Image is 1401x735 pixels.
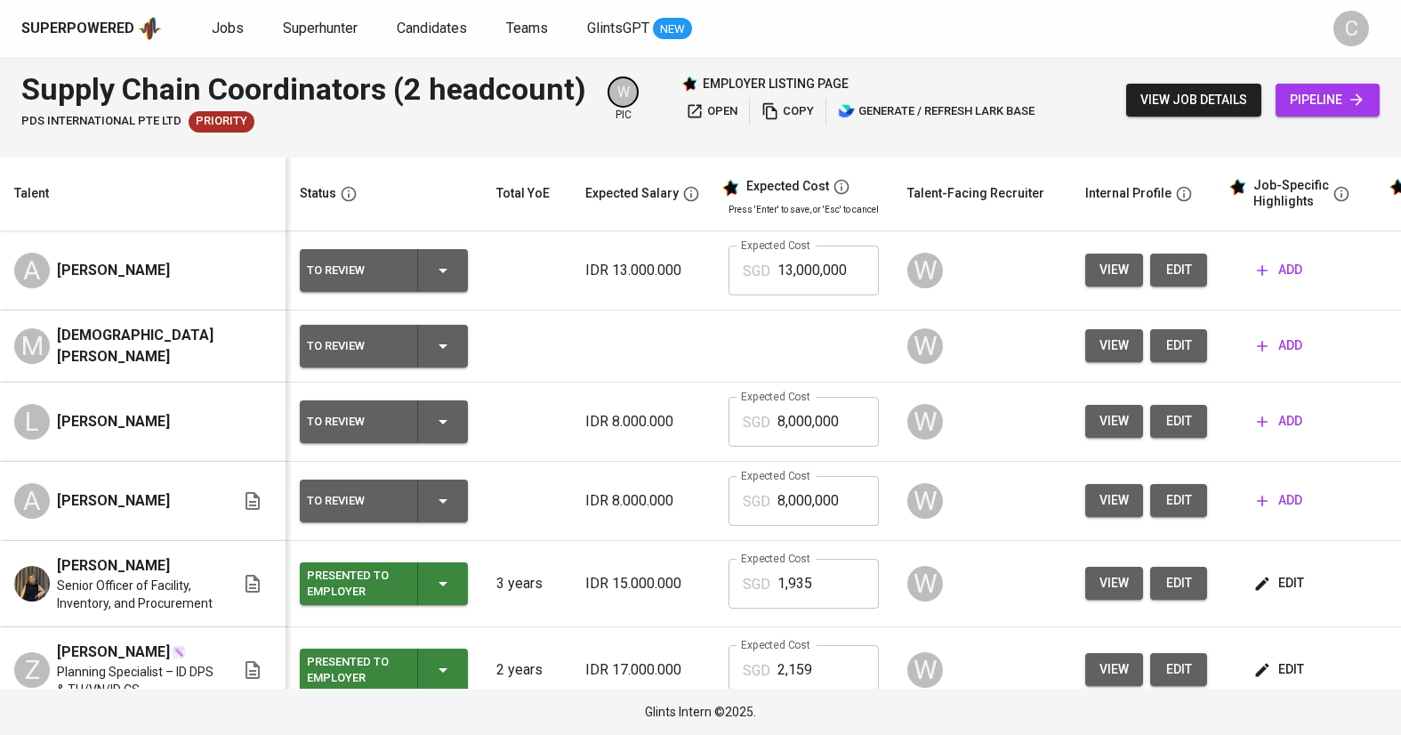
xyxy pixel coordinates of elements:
button: To Review [300,249,468,292]
div: Supply Chain Coordinators (2 headcount) [21,68,586,111]
button: edit [1150,405,1207,438]
button: view [1085,653,1143,686]
p: IDR 13.000.000 [585,260,700,281]
span: edit [1164,489,1193,512]
span: view [1099,410,1129,432]
img: glints_star.svg [1228,178,1246,196]
p: SGD [743,660,770,682]
div: M [14,328,50,364]
p: 3 years [496,573,557,594]
span: edit [1164,572,1193,594]
span: PDS International Pte Ltd [21,113,181,130]
div: A [14,483,50,519]
button: view [1085,329,1143,362]
button: edit [1150,329,1207,362]
span: view [1099,572,1129,594]
span: [PERSON_NAME] [57,490,170,512]
span: view [1099,335,1129,357]
span: [PERSON_NAME] [57,642,170,663]
span: generate / refresh lark base [838,101,1035,122]
span: copy [761,101,814,122]
div: Z [14,652,50,688]
span: GlintsGPT [587,20,649,36]
div: W [907,566,943,602]
span: add [1257,489,1302,512]
button: add [1250,405,1309,438]
a: Jobs [212,18,247,40]
span: edit [1164,658,1193,681]
div: To Review [307,489,403,513]
span: view [1099,489,1129,512]
div: Presented to Employer [307,650,403,690]
button: open [681,98,742,125]
span: view job details [1140,89,1247,111]
button: add [1250,254,1309,287]
div: Internal Profile [1085,182,1172,205]
img: magic_wand.svg [172,645,186,659]
a: Candidates [397,18,471,40]
span: [PERSON_NAME] [57,411,170,432]
p: SGD [743,412,770,433]
span: pipeline [1290,89,1365,111]
div: W [907,404,943,440]
div: Expected Cost [746,179,829,195]
button: edit [1250,653,1311,686]
button: edit [1150,567,1207,600]
span: [PERSON_NAME] [57,260,170,281]
span: Senior Officer of Facility, Inventory, and Procurement [57,577,213,612]
span: edit [1257,658,1304,681]
button: view [1085,567,1143,600]
span: add [1257,335,1302,357]
span: add [1257,410,1302,432]
div: W [907,253,943,288]
button: view [1085,254,1143,287]
p: IDR 8.000.000 [585,411,700,432]
p: 2 years [496,659,557,681]
button: view [1085,484,1143,517]
div: W [907,483,943,519]
p: SGD [743,261,770,282]
a: Teams [506,18,552,40]
button: edit [1150,254,1207,287]
div: Talent-Facing Recruiter [907,182,1044,205]
span: Candidates [397,20,467,36]
img: Glints Star [681,76,697,92]
div: To Review [307,335,403,358]
div: Presented to Employer [307,564,403,603]
a: Superpoweredapp logo [21,15,162,42]
button: edit [1250,567,1311,600]
p: IDR 15.000.000 [585,573,700,594]
div: W [907,652,943,688]
img: app logo [138,15,162,42]
div: W [907,328,943,364]
button: copy [757,98,818,125]
span: Planning Specialist – ID DPS & TH/VN/ID CS [57,663,213,699]
div: A [14,253,50,288]
a: edit [1150,484,1207,517]
span: Teams [506,20,548,36]
p: IDR 8.000.000 [585,490,700,512]
div: Talent [14,182,49,205]
button: Presented to Employer [300,649,468,691]
span: open [686,101,737,122]
button: To Review [300,325,468,367]
div: Job-Specific Highlights [1253,178,1329,209]
span: view [1099,658,1129,681]
span: edit [1164,259,1193,281]
button: To Review [300,400,468,443]
img: glints_star.svg [721,179,739,197]
div: W [608,77,639,108]
div: Total YoE [496,182,550,205]
p: SGD [743,574,770,595]
div: Superpowered [21,19,134,39]
a: GlintsGPT NEW [587,18,692,40]
button: add [1250,484,1309,517]
button: lark generate / refresh lark base [833,98,1039,125]
button: edit [1150,653,1207,686]
div: Status [300,182,336,205]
